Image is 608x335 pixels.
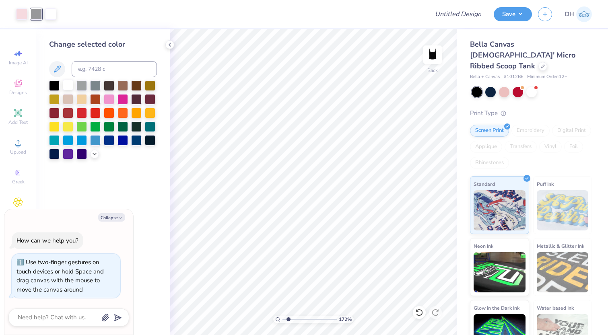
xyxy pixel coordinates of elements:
[564,141,583,153] div: Foil
[552,125,591,137] div: Digital Print
[505,141,537,153] div: Transfers
[470,74,500,80] span: Bella + Canvas
[9,60,28,66] span: Image AI
[565,6,592,22] a: DH
[12,179,25,185] span: Greek
[470,109,592,118] div: Print Type
[16,258,104,294] div: Use two-finger gestures on touch devices or hold Space and drag canvas with the mouse to move the...
[474,242,493,250] span: Neon Ink
[537,190,589,230] img: Puff Ink
[511,125,550,137] div: Embroidery
[537,252,589,292] img: Metallic & Glitter Ink
[4,208,32,221] span: Clipart & logos
[72,61,157,77] input: e.g. 7428 c
[9,89,27,96] span: Designs
[565,10,574,19] span: DH
[494,7,532,21] button: Save
[537,242,584,250] span: Metallic & Glitter Ink
[576,6,592,22] img: Dayna Hausspiegel
[470,141,502,153] div: Applique
[10,149,26,155] span: Upload
[537,304,574,312] span: Water based Ink
[8,119,28,125] span: Add Text
[425,47,441,63] img: Back
[427,67,438,74] div: Back
[504,74,523,80] span: # 1012BE
[470,125,509,137] div: Screen Print
[429,6,488,22] input: Untitled Design
[474,304,519,312] span: Glow in the Dark Ink
[98,213,125,222] button: Collapse
[527,74,567,80] span: Minimum Order: 12 +
[470,157,509,169] div: Rhinestones
[339,316,352,323] span: 172 %
[539,141,562,153] div: Vinyl
[537,180,554,188] span: Puff Ink
[470,39,575,71] span: Bella Canvas [DEMOGRAPHIC_DATA]' Micro Ribbed Scoop Tank
[16,236,78,245] div: How can we help you?
[49,39,157,50] div: Change selected color
[474,252,526,292] img: Neon Ink
[474,180,495,188] span: Standard
[474,190,526,230] img: Standard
